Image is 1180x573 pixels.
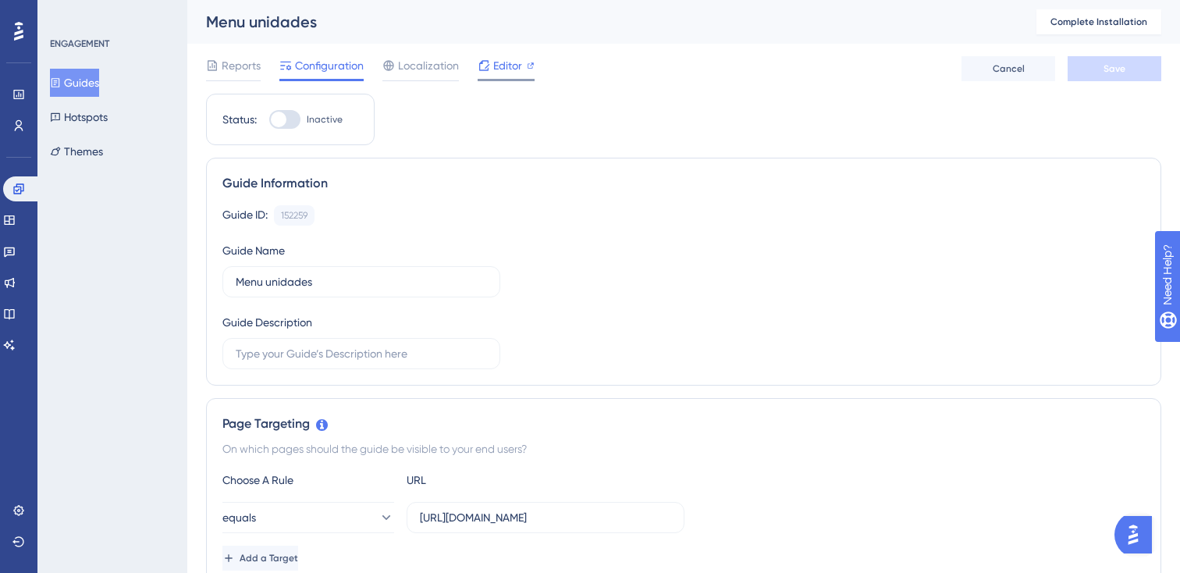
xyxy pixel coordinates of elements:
span: Save [1104,62,1125,75]
span: Reports [222,56,261,75]
div: Choose A Rule [222,471,394,489]
div: Guide Description [222,313,312,332]
input: Type your Guide’s Name here [236,273,487,290]
div: Status: [222,110,257,129]
button: Save [1068,56,1161,81]
div: URL [407,471,578,489]
div: 152259 [281,209,307,222]
div: Guide ID: [222,205,268,226]
button: equals [222,502,394,533]
span: Cancel [993,62,1025,75]
span: equals [222,508,256,527]
span: Editor [493,56,522,75]
button: Add a Target [222,546,298,571]
span: Inactive [307,113,343,126]
span: Complete Installation [1050,16,1147,28]
div: Menu unidades [206,11,997,33]
span: Configuration [295,56,364,75]
button: Themes [50,137,103,165]
span: Need Help? [37,4,98,23]
div: Page Targeting [222,415,1145,433]
div: Guide Information [222,174,1145,193]
span: Add a Target [240,552,298,564]
iframe: UserGuiding AI Assistant Launcher [1114,511,1161,558]
div: On which pages should the guide be visible to your end users? [222,440,1145,458]
button: Guides [50,69,99,97]
span: Localization [398,56,459,75]
button: Complete Installation [1036,9,1161,34]
div: ENGAGEMENT [50,37,109,50]
button: Cancel [961,56,1055,81]
div: Guide Name [222,241,285,260]
input: Type your Guide’s Description here [236,345,487,362]
button: Hotspots [50,103,108,131]
input: yourwebsite.com/path [420,509,671,526]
